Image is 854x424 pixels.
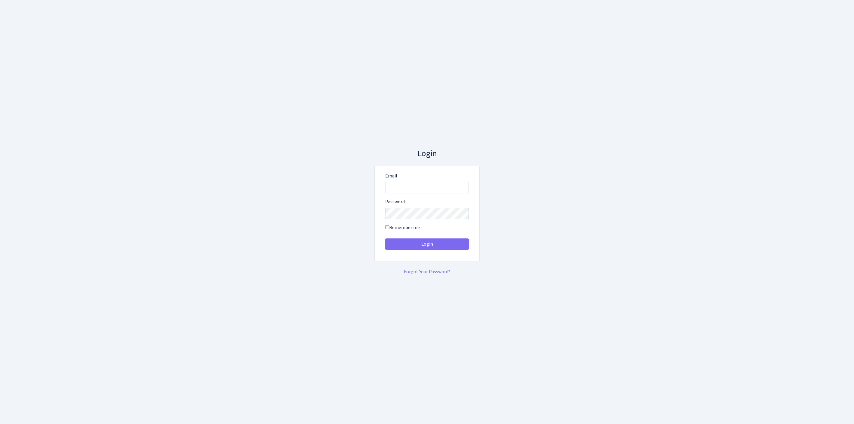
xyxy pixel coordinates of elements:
[374,149,480,159] h3: Login
[404,268,450,275] a: Forgot Your Password?
[385,198,405,205] label: Password
[385,225,389,229] input: Remember me
[385,238,469,250] button: Login
[385,172,397,180] label: Email
[385,224,420,231] label: Remember me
